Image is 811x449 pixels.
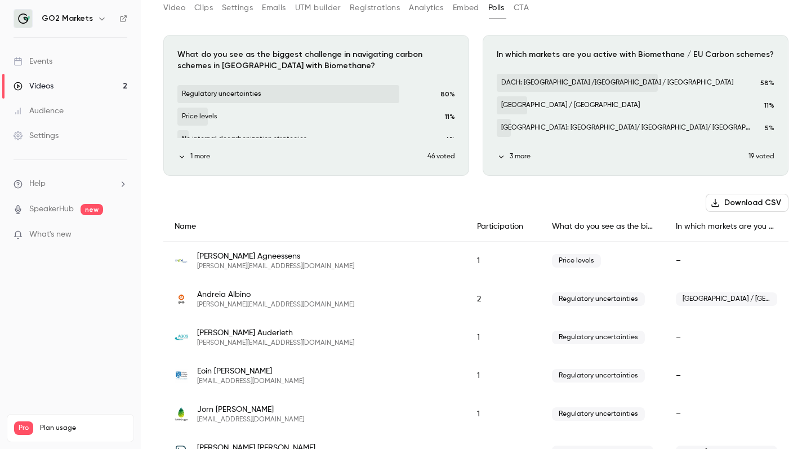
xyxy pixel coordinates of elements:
[552,254,601,268] span: Price levels
[466,280,541,318] div: 2
[197,262,354,271] span: [PERSON_NAME][EMAIL_ADDRESS][DOMAIN_NAME]
[552,369,645,383] span: Regulatory uncertainties
[706,194,788,212] button: Download CSV
[163,212,466,242] div: Name
[197,366,304,377] span: Eoin [PERSON_NAME]
[14,130,59,141] div: Settings
[175,407,188,421] img: dah-gruppe.de
[175,292,188,306] img: galp.com
[197,289,354,300] span: Andreia Albino
[29,229,72,241] span: What's new
[665,242,788,281] div: –
[175,254,188,268] img: biogastec.com
[665,395,788,433] div: –
[114,230,127,240] iframe: Noticeable Trigger
[14,10,32,28] img: GO2 Markets
[497,152,748,162] button: 3 more
[42,13,93,24] h6: GO2 Markets
[175,369,188,383] img: tcd.ie
[177,152,427,162] button: 1 more
[466,395,541,433] div: 1
[466,212,541,242] div: Participation
[665,318,788,357] div: –
[14,56,52,67] div: Events
[14,105,64,117] div: Audience
[197,415,304,424] span: [EMAIL_ADDRESS][DOMAIN_NAME]
[163,357,788,395] div: eobrenna@tcd.ie
[14,421,33,435] span: Pro
[552,331,645,344] span: Regulatory uncertainties
[676,292,777,306] span: [GEOGRAPHIC_DATA] / [GEOGRAPHIC_DATA]
[197,377,304,386] span: [EMAIL_ADDRESS][DOMAIN_NAME]
[552,292,645,306] span: Regulatory uncertainties
[466,242,541,281] div: 1
[665,357,788,395] div: –
[197,251,354,262] span: [PERSON_NAME] Agneessens
[197,327,354,339] span: [PERSON_NAME] Auderieth
[14,178,127,190] li: help-dropdown-opener
[175,331,188,344] img: agcs.at
[29,178,46,190] span: Help
[541,212,665,242] div: What do you see as the biggest challenge in navigating carbon schemes in [GEOGRAPHIC_DATA] with B...
[197,300,354,309] span: [PERSON_NAME][EMAIL_ADDRESS][DOMAIN_NAME]
[163,280,788,318] div: andreia.albino@galp.com
[81,204,103,215] span: new
[197,339,354,348] span: [PERSON_NAME][EMAIL_ADDRESS][DOMAIN_NAME]
[552,407,645,421] span: Regulatory uncertainties
[665,212,788,242] div: In which markets are you active with Biomethane / EU Carbon schemes?
[163,318,788,357] div: julian.auderieth@agcs.at
[466,318,541,357] div: 1
[29,203,74,215] a: SpeakerHub
[14,81,54,92] div: Videos
[40,424,127,433] span: Plan usage
[163,242,788,281] div: laura.agneessens@biogastec.com
[197,404,304,415] span: Jörn [PERSON_NAME]
[163,395,788,433] div: joern.bruchmueller@dah-gruppe.de
[466,357,541,395] div: 1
